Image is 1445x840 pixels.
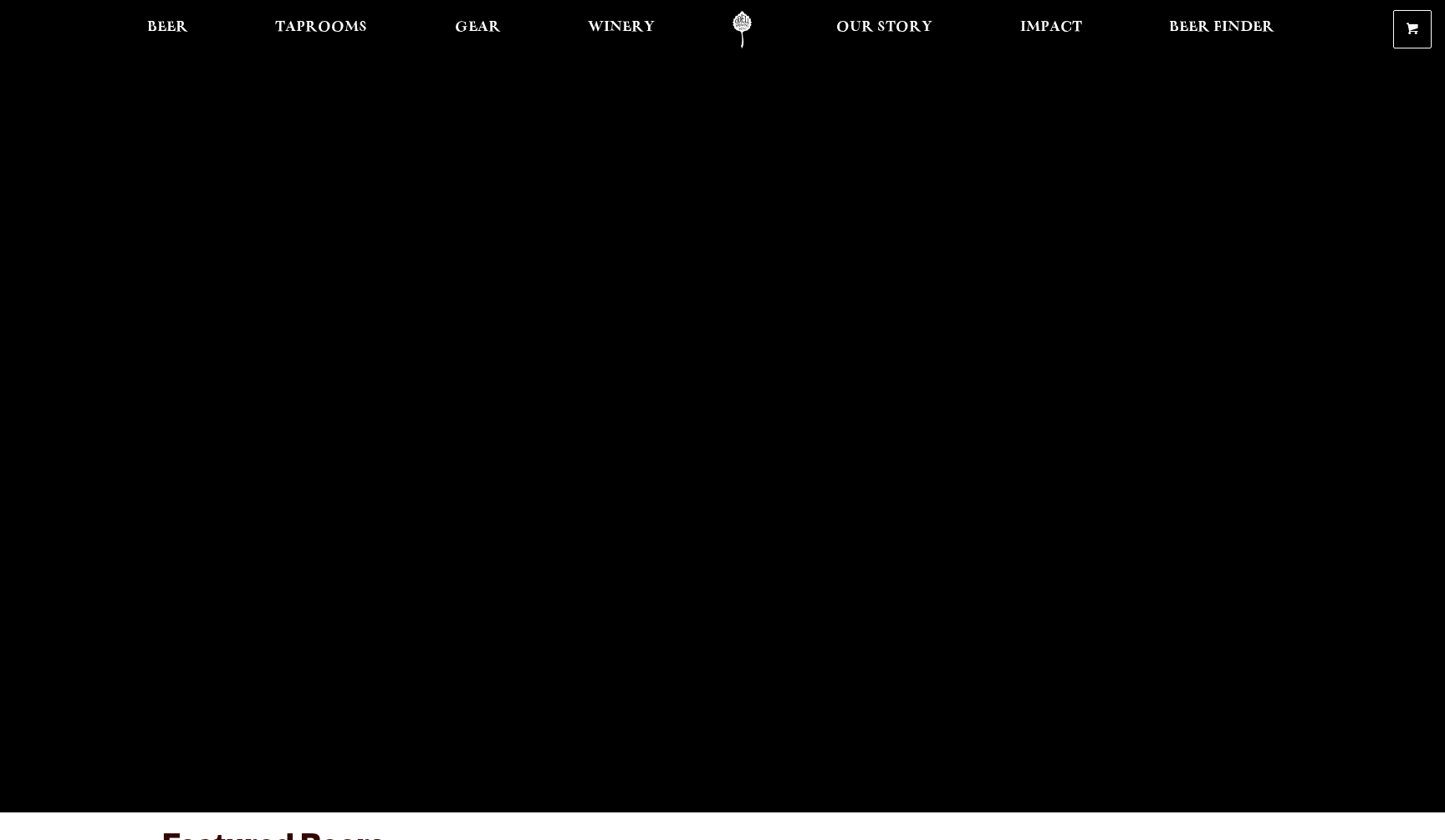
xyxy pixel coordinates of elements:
a: Odell Home [711,11,774,48]
span: Beer Finder [1169,21,1274,34]
a: Winery [577,11,666,48]
a: Impact [1009,11,1093,48]
span: Winery [588,21,655,34]
a: Beer Finder [1158,11,1285,48]
a: Taprooms [264,11,378,48]
a: Gear [444,11,512,48]
a: Beer [136,11,199,48]
span: Taprooms [275,21,367,34]
span: Impact [1020,21,1082,34]
span: Beer [147,21,188,34]
span: Gear [455,21,501,34]
span: Our Story [836,21,932,34]
a: Our Story [825,11,943,48]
